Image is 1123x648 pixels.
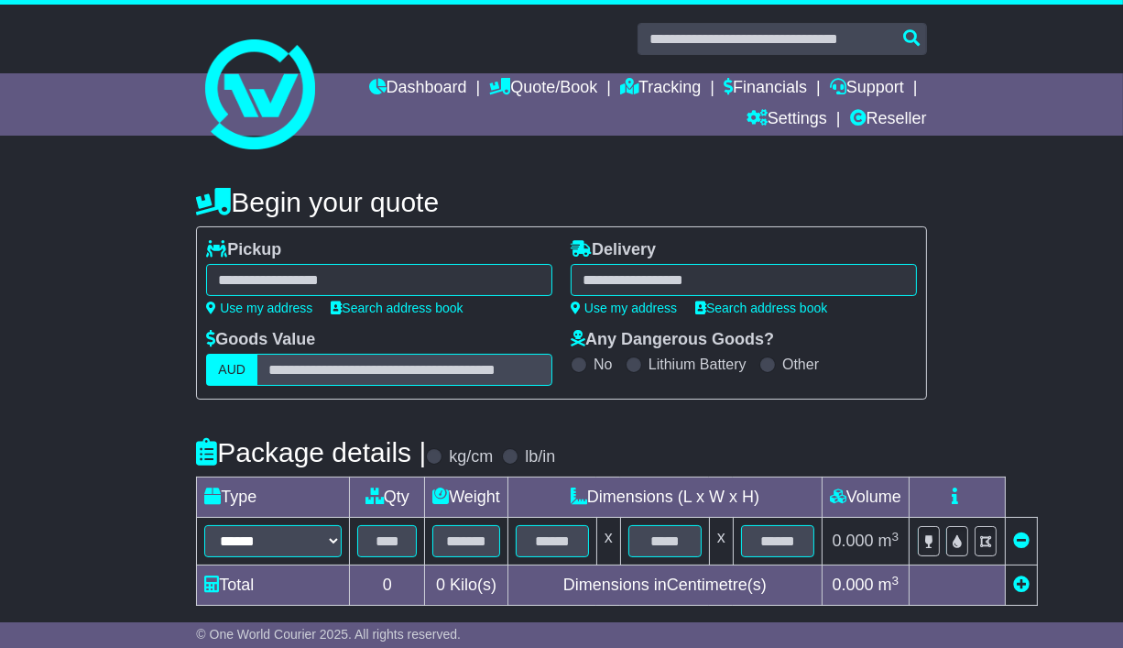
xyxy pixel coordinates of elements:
span: m [878,576,899,594]
td: 0 [350,566,425,606]
td: x [596,518,620,566]
a: Add new item [1013,576,1030,594]
a: Search address book [331,301,463,315]
td: Volume [822,478,909,518]
h4: Begin your quote [196,187,926,217]
span: 0.000 [833,576,874,594]
td: Dimensions (L x W x H) [507,478,822,518]
td: Kilo(s) [425,566,508,606]
td: Dimensions in Centimetre(s) [507,566,822,606]
h4: Package details | [196,437,426,467]
sup: 3 [892,574,899,588]
td: Weight [425,478,508,518]
span: © One World Courier 2025. All rights reserved. [196,627,461,642]
label: Delivery [571,240,656,260]
a: Reseller [850,104,927,136]
td: x [709,518,733,566]
sup: 3 [892,530,899,544]
label: AUD [206,354,257,386]
a: Settings [747,104,827,136]
a: Dashboard [369,73,467,104]
label: kg/cm [449,447,493,467]
span: 0 [436,576,445,594]
a: Use my address [571,301,677,315]
label: Other [782,356,819,373]
a: Tracking [620,73,701,104]
label: lb/in [525,447,555,467]
span: 0.000 [833,532,874,550]
a: Quote/Book [489,73,597,104]
a: Support [830,73,904,104]
a: Use my address [206,301,312,315]
label: Lithium Battery [649,356,747,373]
a: Remove this item [1013,532,1030,550]
label: Any Dangerous Goods? [571,330,774,350]
span: m [878,532,899,550]
td: Qty [350,478,425,518]
label: Pickup [206,240,281,260]
a: Financials [724,73,807,104]
label: No [594,356,612,373]
td: Total [197,566,350,606]
a: Search address book [695,301,827,315]
label: Goods Value [206,330,315,350]
td: Type [197,478,350,518]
